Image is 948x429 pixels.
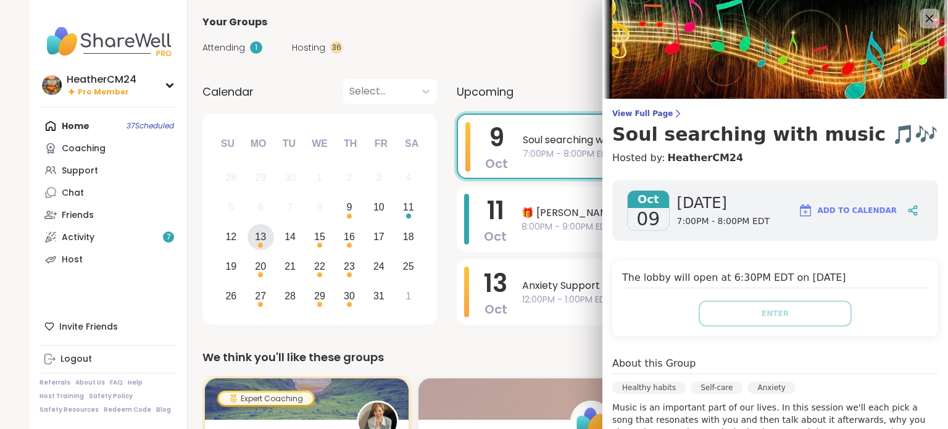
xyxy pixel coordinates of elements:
span: Attending [202,41,245,54]
div: 16 [344,228,355,245]
div: 20 [255,258,266,275]
div: Choose Sunday, October 26th, 2025 [218,283,244,309]
span: 8:00PM - 9:00PM EDT [522,220,881,233]
div: Choose Thursday, October 30th, 2025 [336,283,363,309]
span: Enter [762,308,789,319]
div: 19 [225,258,236,275]
img: ShareWell Nav Logo [39,20,177,63]
div: Choose Monday, October 20th, 2025 [247,253,274,280]
div: month 2025-10 [216,163,423,310]
a: Logout [39,348,177,370]
div: Th [337,130,364,157]
div: Not available Sunday, September 28th, 2025 [218,165,244,191]
span: Oct [484,301,507,318]
a: Help [128,378,143,387]
span: 11 [487,193,504,228]
span: Oct [628,191,669,208]
span: 9 [489,120,504,155]
a: Friends [39,204,177,226]
span: Anxiety Support Squad- Living with Health Issues [522,278,881,293]
a: HeatherCM24 [667,151,743,165]
div: 12 [225,228,236,245]
div: 7 [288,199,293,215]
div: 23 [344,258,355,275]
a: Referrals [39,378,70,387]
div: HeatherCM24 [67,73,136,86]
span: 13 [484,266,507,301]
div: 3 [376,169,381,186]
div: 30 [285,169,296,186]
div: Choose Tuesday, October 14th, 2025 [277,224,304,251]
div: Expert Coaching [219,393,313,405]
div: Choose Wednesday, October 15th, 2025 [307,224,333,251]
div: 29 [255,169,266,186]
div: Choose Saturday, October 25th, 2025 [395,253,422,280]
span: 09 [636,208,660,230]
span: [DATE] [677,193,770,213]
a: Coaching [39,137,177,159]
a: View Full PageSoul searching with music 🎵🎶 [612,109,938,146]
div: 30 [344,288,355,304]
div: 26 [225,288,236,304]
div: 17 [373,228,385,245]
a: Host Training [39,392,84,401]
div: Sa [398,130,425,157]
h4: The lobby will open at 6:30PM EDT on [DATE] [622,270,928,288]
img: ShareWell Logomark [798,203,813,218]
a: Activity7 [39,226,177,248]
div: Choose Tuesday, October 28th, 2025 [277,283,304,309]
span: 7:00PM - 8:00PM EDT [677,215,770,228]
div: Su [214,130,241,157]
span: View Full Page [612,109,938,119]
div: 22 [314,258,325,275]
span: Pro Member [78,87,129,98]
div: Choose Thursday, October 23rd, 2025 [336,253,363,280]
div: 29 [314,288,325,304]
span: 7:00PM - 8:00PM EDT [523,148,880,160]
span: 7 [167,232,171,243]
div: Support [62,165,98,177]
div: 36 [330,41,343,54]
span: Upcoming [457,83,513,100]
div: 25 [403,258,414,275]
div: Not available Sunday, October 5th, 2025 [218,194,244,221]
div: 13 [255,228,266,245]
a: Chat [39,181,177,204]
div: Not available Thursday, October 2nd, 2025 [336,165,363,191]
div: We [306,130,333,157]
div: 8 [317,199,323,215]
div: 4 [405,169,411,186]
a: Host [39,248,177,270]
div: Choose Thursday, October 16th, 2025 [336,224,363,251]
div: 1 [317,169,323,186]
div: 14 [285,228,296,245]
span: 🎁 [PERSON_NAME]’s Spooktacular Birthday Party 🎃 [522,206,881,220]
span: Hosting [292,41,325,54]
div: Choose Friday, October 24th, 2025 [365,253,392,280]
div: Chat [62,187,84,199]
div: Not available Monday, October 6th, 2025 [247,194,274,221]
div: Host [62,254,83,266]
div: 24 [373,258,385,275]
div: 10 [373,199,385,215]
div: 15 [314,228,325,245]
a: Support [39,159,177,181]
div: Choose Sunday, October 12th, 2025 [218,224,244,251]
div: Choose Friday, October 31st, 2025 [365,283,392,309]
div: Anxiety [747,381,795,394]
span: Calendar [202,83,254,100]
div: Not available Saturday, October 4th, 2025 [395,165,422,191]
div: Choose Wednesday, October 29th, 2025 [307,283,333,309]
div: 27 [255,288,266,304]
div: Fr [367,130,394,157]
div: Choose Friday, October 17th, 2025 [365,224,392,251]
a: Blog [156,406,171,414]
div: Choose Saturday, November 1st, 2025 [395,283,422,309]
div: 28 [225,169,236,186]
h4: About this Group [612,356,696,371]
div: Choose Monday, October 27th, 2025 [247,283,274,309]
h4: Hosted by: [612,151,938,165]
div: Healthy habits [612,381,686,394]
span: 12:00PM - 1:00PM EDT [522,293,881,306]
button: Add to Calendar [792,196,902,225]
